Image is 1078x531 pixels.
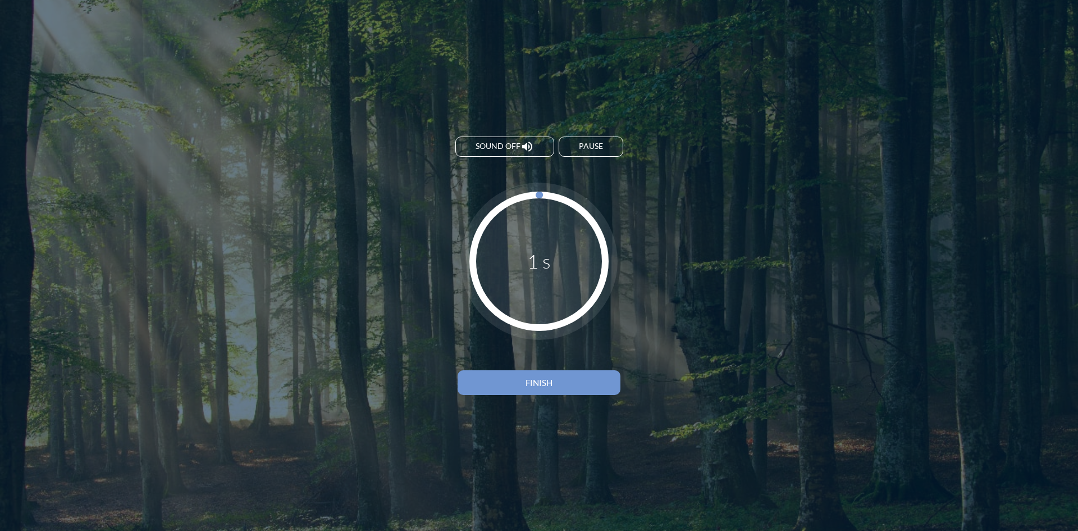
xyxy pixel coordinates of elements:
[477,378,601,388] div: Finish
[455,137,554,157] button: Sound off
[559,137,623,157] button: Pause
[458,370,620,395] button: Finish
[476,142,520,151] span: Sound off
[527,249,551,273] div: 1 s
[579,142,603,151] div: Pause
[520,140,534,153] i: volume_up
